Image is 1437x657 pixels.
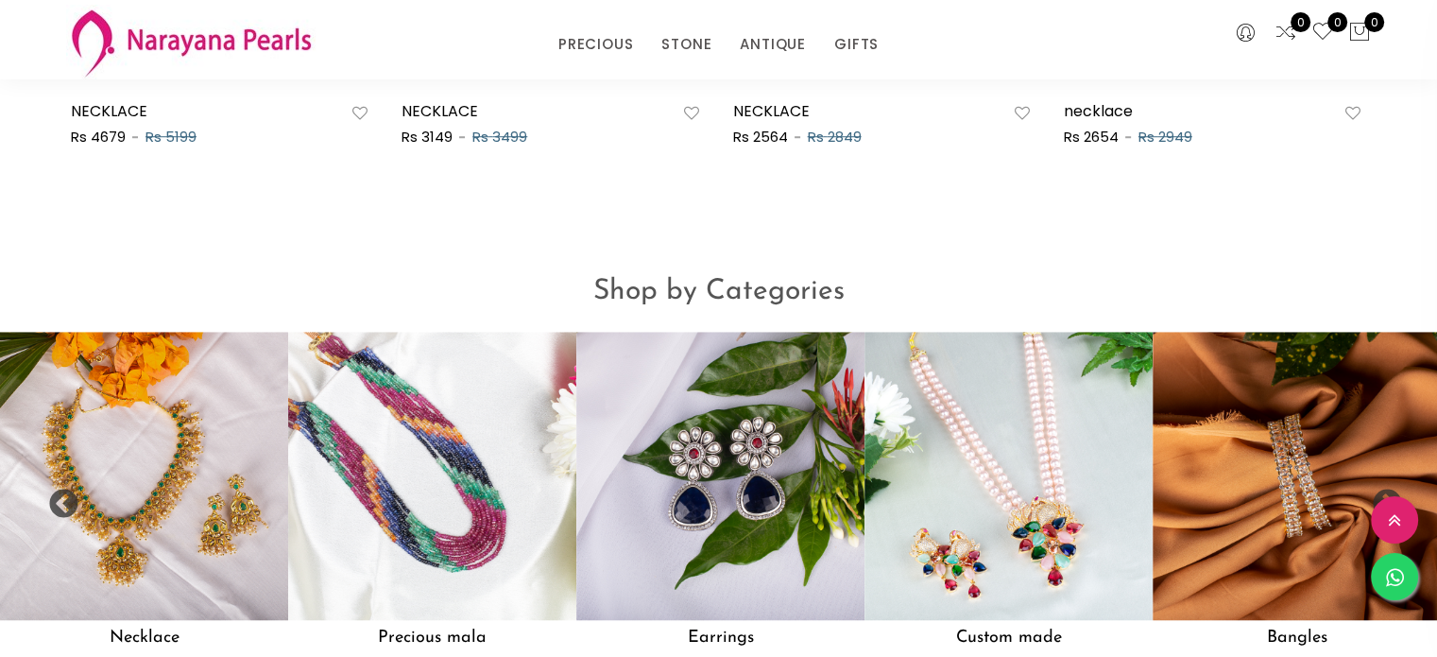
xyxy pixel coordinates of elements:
[864,332,1153,620] img: Custom made
[733,100,810,122] a: NECKLACE
[145,127,197,147] span: Rs 5199
[47,489,66,508] button: Previous
[1364,12,1384,32] span: 0
[864,620,1153,656] h5: Custom made
[661,30,711,59] a: STONE
[71,127,126,147] span: Rs 4679
[1311,21,1334,45] a: 0
[733,127,788,147] span: Rs 2564
[576,620,864,656] h5: Earrings
[1064,100,1133,122] a: necklace
[1009,101,1035,126] button: Add to wishlist
[402,100,478,122] a: NECKLACE
[1138,127,1192,147] span: Rs 2949
[1064,127,1119,147] span: Rs 2654
[1340,101,1366,126] button: Add to wishlist
[1371,489,1390,508] button: Next
[402,127,453,147] span: Rs 3149
[576,332,864,620] img: Earrings
[808,127,862,147] span: Rs 2849
[288,332,576,620] img: Precious mala
[740,30,806,59] a: ANTIQUE
[558,30,633,59] a: PRECIOUS
[1274,21,1297,45] a: 0
[1291,12,1310,32] span: 0
[472,127,527,147] span: Rs 3499
[347,101,373,126] button: Add to wishlist
[834,30,879,59] a: GIFTS
[1327,12,1347,32] span: 0
[288,620,576,656] h5: Precious mala
[678,101,705,126] button: Add to wishlist
[1348,21,1371,45] button: 0
[71,100,147,122] a: NECKLACE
